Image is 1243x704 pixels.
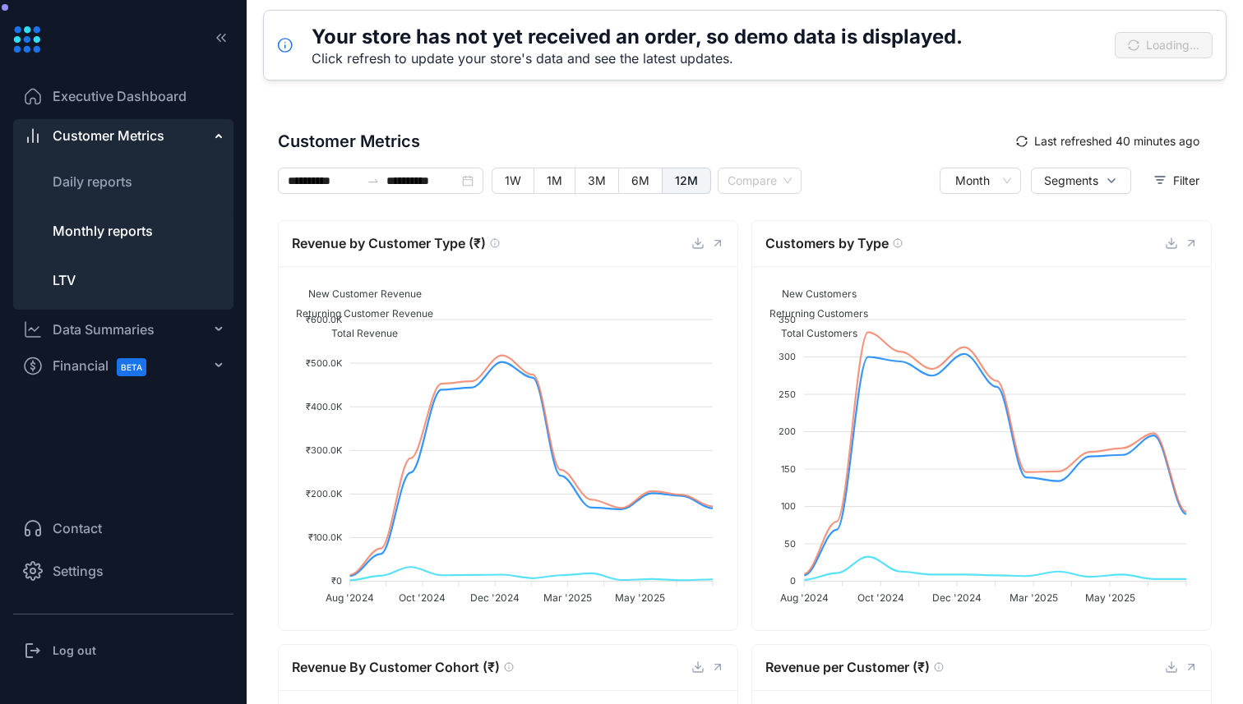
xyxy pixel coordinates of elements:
[53,86,187,106] span: Executive Dashboard
[470,591,520,604] tspan: Dec '2024
[53,173,132,190] span: Daily reports
[588,173,606,187] span: 3M
[1115,32,1213,58] button: syncLoading...
[765,233,1165,254] div: Customers by Type
[53,126,164,145] span: Customer Metrics
[543,591,592,604] tspan: Mar '2025
[780,591,829,604] tspan: Aug '2024
[1010,591,1058,604] tspan: Mar '2025
[53,518,102,538] span: Contact
[306,314,343,325] tspan: ₹600.0K
[1034,132,1199,150] span: Last refreshed 40 minutes ago
[278,129,1004,154] span: Customer Metrics
[779,351,796,362] tspan: 300
[331,575,342,587] tspan: ₹0
[367,174,380,187] span: swap-right
[284,307,433,320] span: Returning Customer Revenue
[53,272,76,288] span: LTV
[675,173,698,187] span: 12M
[319,327,398,339] span: Total Revenue
[1141,168,1212,194] button: Filter
[1173,172,1199,190] span: Filter
[779,314,796,325] tspan: 350
[1004,128,1212,154] button: syncLast refreshed 40 minutes ago
[292,233,691,254] div: Revenue by Customer Type (₹)
[857,591,904,604] tspan: Oct '2024
[1031,168,1131,194] button: Segments
[399,591,446,604] tspan: Oct '2024
[779,426,796,437] tspan: 200
[615,591,665,604] tspan: May '2025
[53,347,161,384] span: Financial
[781,500,796,512] tspan: 100
[326,591,374,604] tspan: Aug '2024
[769,288,857,300] span: New Customers
[505,173,521,187] span: 1W
[769,327,857,339] span: Total Customers
[781,463,796,475] tspan: 150
[306,488,343,499] tspan: ₹200.0K
[308,531,343,543] tspan: ₹100.0K
[757,307,868,320] span: Returning Customers
[53,642,96,659] h3: Log out
[631,173,649,187] span: 6M
[306,444,343,456] tspan: ₹300.0K
[932,591,982,604] tspan: Dec '2024
[765,657,1165,678] div: Revenue per Customer (₹)
[312,50,963,67] div: Click refresh to update your store's data and see the latest updates.
[53,320,155,339] div: Data Summaries
[784,538,796,550] tspan: 50
[1044,172,1098,190] span: Segments
[367,174,380,187] span: to
[306,357,343,369] tspan: ₹500.0K
[779,389,796,400] tspan: 250
[292,657,691,678] div: Revenue By Customer Cohort (₹)
[1085,591,1135,604] tspan: May '2025
[296,288,422,300] span: New Customer Revenue
[53,223,153,239] span: Monthly reports
[547,173,562,187] span: 1M
[312,24,963,50] h5: Your store has not yet received an order, so demo data is displayed.
[950,168,1011,193] span: Month
[790,575,796,587] tspan: 0
[53,561,104,581] span: Settings
[1016,136,1028,147] span: sync
[117,358,146,376] span: BETA
[306,401,343,412] tspan: ₹400.0K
